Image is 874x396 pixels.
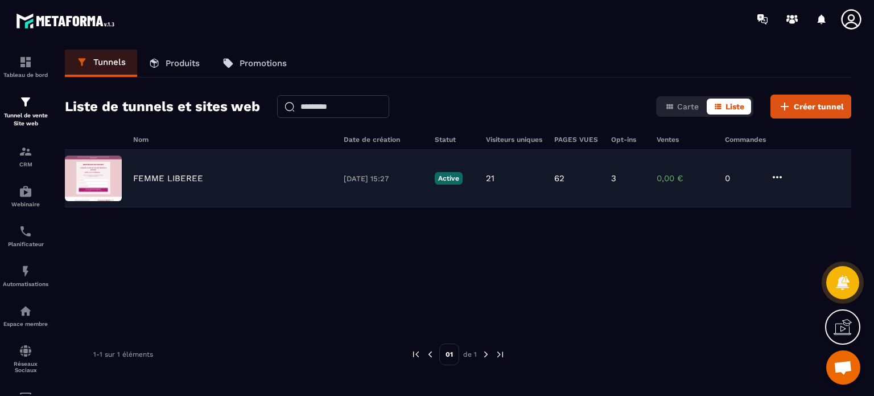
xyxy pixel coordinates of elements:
[495,349,505,360] img: next
[3,336,48,382] a: social-networksocial-networkRéseaux Sociaux
[658,99,706,115] button: Carte
[344,136,423,144] h6: Date de création
[826,350,860,385] div: Ouvrir le chat
[65,50,137,77] a: Tunnels
[425,349,435,360] img: prev
[439,344,459,365] p: 01
[240,58,287,68] p: Promotions
[166,58,200,68] p: Produits
[133,136,332,144] h6: Nom
[3,241,48,247] p: Planificateur
[19,304,32,318] img: automations
[411,349,421,360] img: prev
[16,10,118,31] img: logo
[19,95,32,109] img: formation
[725,173,759,183] p: 0
[486,136,543,144] h6: Visiteurs uniques
[611,136,645,144] h6: Opt-ins
[3,176,48,216] a: automationsautomationsWebinaire
[3,321,48,327] p: Espace membre
[794,101,844,112] span: Créer tunnel
[19,344,32,358] img: social-network
[19,145,32,158] img: formation
[657,136,714,144] h6: Ventes
[435,136,475,144] h6: Statut
[486,173,494,183] p: 21
[19,55,32,69] img: formation
[3,161,48,168] p: CRM
[3,256,48,296] a: automationsautomationsAutomatisations
[725,136,766,144] h6: Commandes
[3,136,48,176] a: formationformationCRM
[3,216,48,256] a: schedulerschedulerPlanificateur
[93,350,153,358] p: 1-1 sur 1 éléments
[435,172,463,185] p: Active
[19,264,32,278] img: automations
[770,95,851,119] button: Créer tunnel
[65,156,122,201] img: image
[133,173,203,183] p: FEMME LIBEREE
[344,174,423,183] p: [DATE] 15:27
[677,102,699,111] span: Carte
[725,102,744,111] span: Liste
[3,296,48,336] a: automationsautomationsEspace membre
[65,95,260,118] h2: Liste de tunnels et sites web
[3,361,48,373] p: Réseaux Sociaux
[3,112,48,128] p: Tunnel de vente Site web
[3,87,48,136] a: formationformationTunnel de vente Site web
[137,50,211,77] a: Produits
[93,57,126,67] p: Tunnels
[19,224,32,238] img: scheduler
[481,349,491,360] img: next
[707,99,751,115] button: Liste
[463,350,477,359] p: de 1
[211,50,298,77] a: Promotions
[3,47,48,87] a: formationformationTableau de bord
[3,201,48,207] p: Webinaire
[554,136,600,144] h6: PAGES VUES
[554,173,564,183] p: 62
[611,173,616,183] p: 3
[657,173,714,183] p: 0,00 €
[3,281,48,287] p: Automatisations
[19,185,32,198] img: automations
[3,72,48,78] p: Tableau de bord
